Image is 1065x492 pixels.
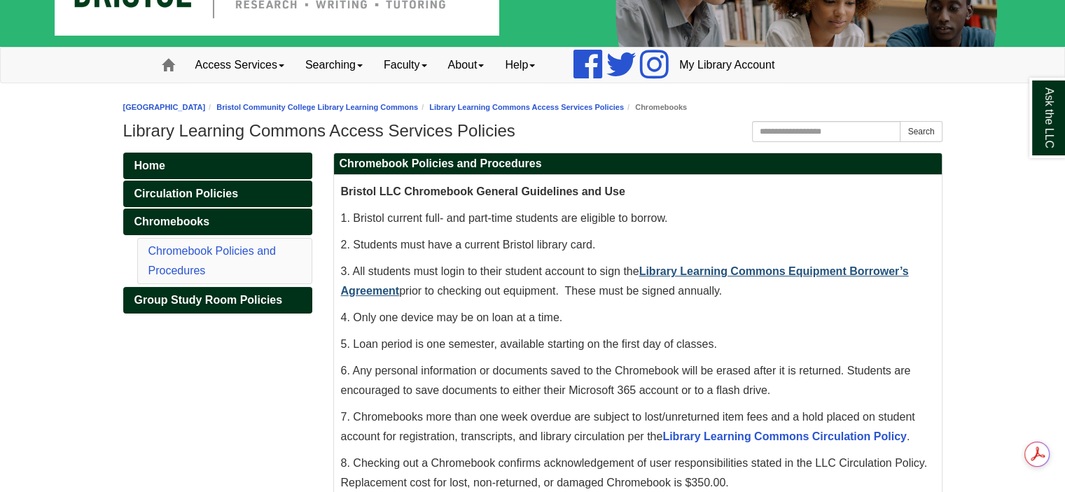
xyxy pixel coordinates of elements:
[123,103,206,111] a: [GEOGRAPHIC_DATA]
[341,239,596,251] span: 2. Students must have a current Bristol library card.
[494,48,545,83] a: Help
[185,48,295,83] a: Access Services
[123,153,312,179] a: Home
[341,185,625,197] span: Bristol LLC Chromebook General Guidelines and Use
[123,121,942,141] h1: Library Learning Commons Access Services Policies
[216,103,418,111] a: Bristol Community College Library Learning Commons
[900,121,942,142] button: Search
[624,101,687,114] li: Chromebooks
[134,294,283,306] span: Group Study Room Policies
[123,209,312,235] a: Chromebooks
[341,411,915,442] span: 7. Chromebooks more than one week overdue are subject to lost/unreturned item fees and a hold pla...
[295,48,373,83] a: Searching
[341,311,563,323] span: 4. Only one device may be on loan at a time.
[334,153,942,175] h2: Chromebook Policies and Procedures
[373,48,438,83] a: Faculty
[341,265,909,297] span: 3. All students must login to their student account to sign the prior to checking out equipment. ...
[123,101,942,114] nav: breadcrumb
[662,430,907,442] a: Library Learning Commons Circulation Policy
[429,103,624,111] a: Library Learning Commons Access Services Policies
[123,181,312,207] a: Circulation Policies
[438,48,495,83] a: About
[341,457,927,489] span: 8. Checking out a Chromebook confirms acknowledgement of user responsibilities stated in the LLC ...
[134,188,238,199] span: Circulation Policies
[123,287,312,314] a: Group Study Room Policies
[134,216,210,227] span: Chromebooks
[134,160,165,171] span: Home
[341,212,668,224] span: 1. Bristol current full- and part-time students are eligible to borrow.
[669,48,785,83] a: My Library Account
[123,153,312,314] div: Guide Pages
[341,365,911,396] span: 6. Any personal information or documents saved to the Chromebook will be erased after it is retur...
[341,338,717,350] span: 5. Loan period is one semester, available starting on the first day of classes.
[148,245,276,276] a: Chromebook Policies and Procedures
